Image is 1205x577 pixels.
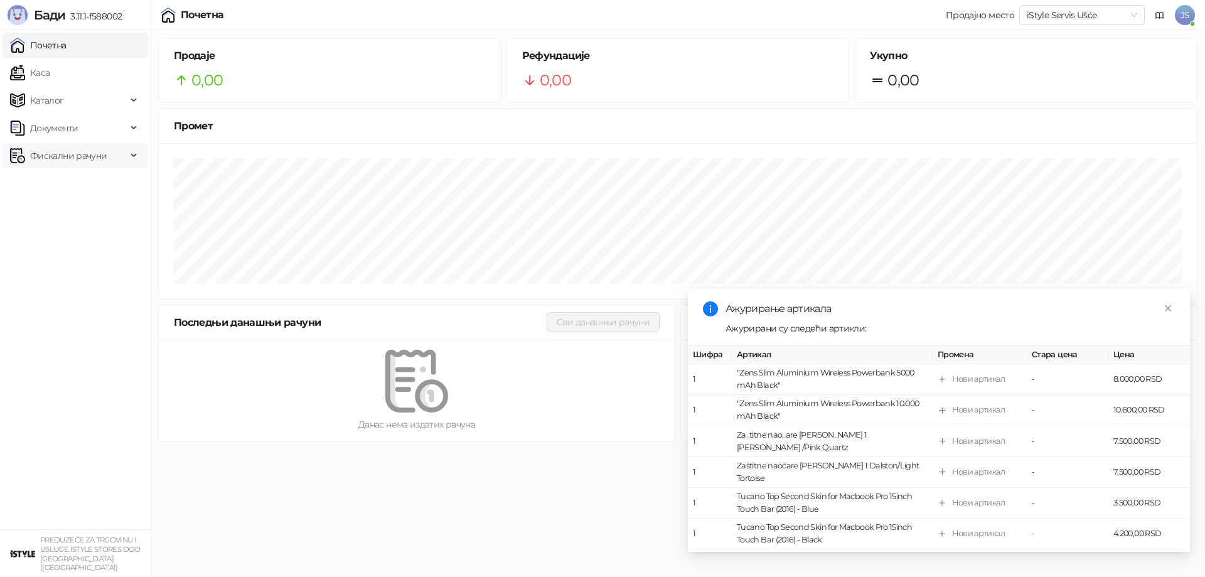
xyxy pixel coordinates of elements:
[1108,346,1190,364] th: Цена
[540,68,571,92] span: 0,00
[726,301,1175,316] div: Ажурирање артикала
[688,395,732,426] td: 1
[1108,519,1190,549] td: 4.200,00 RSD
[1164,304,1172,313] span: close
[952,434,1005,447] div: Нови артикал
[732,519,933,549] td: Tucano Top Second Skin for Macbook Pro 15inch Touch Bar (2016) - Black
[181,10,224,20] div: Почетна
[887,68,919,92] span: 0,00
[1175,5,1195,25] span: JS
[30,88,64,113] span: Каталог
[703,301,718,316] span: info-circle
[732,426,933,456] td: Za_titne nao_are [PERSON_NAME] 1 [PERSON_NAME] /Pink Quartz
[34,8,65,23] span: Бади
[1108,364,1190,395] td: 8.000,00 RSD
[191,68,223,92] span: 0,00
[1150,5,1170,25] a: Документација
[179,418,655,431] div: Данас нема издатих рачуна
[688,457,732,488] td: 1
[10,541,35,566] img: 64x64-companyLogo-77b92cf4-9946-4f36-9751-bf7bb5fd2c7d.png
[1027,395,1108,426] td: -
[30,116,78,141] span: Документи
[522,48,834,63] h5: Рефундације
[65,11,122,22] span: 3.11.1-f588002
[952,497,1005,509] div: Нови артикал
[8,5,28,25] img: Logo
[1027,457,1108,488] td: -
[1027,426,1108,456] td: -
[732,457,933,488] td: Zaštitne naočare [PERSON_NAME] 1 Dalston/Light Tortoise
[40,536,141,572] small: PREDUZEĆE ZA TRGOVINU I USLUGE ISTYLE STORES DOO [GEOGRAPHIC_DATA] ([GEOGRAPHIC_DATA])
[688,364,732,395] td: 1
[688,488,732,519] td: 1
[732,364,933,395] td: "Zens Slim Aluminium Wireless Powerbank 5000 mAh Black"
[732,488,933,519] td: Tucano Top Second Skin for Macbook Pro 15inch Touch Bar (2016) - Blue
[952,373,1005,386] div: Нови артикал
[1108,395,1190,426] td: 10.600,00 RSD
[933,346,1027,364] th: Промена
[174,315,547,330] div: Последњи данашњи рачуни
[870,48,1182,63] h5: Укупно
[10,60,50,85] a: Каса
[952,404,1005,416] div: Нови артикал
[688,426,732,456] td: 1
[732,346,933,364] th: Артикал
[1027,488,1108,519] td: -
[10,33,67,58] a: Почетна
[688,519,732,549] td: 1
[952,466,1005,478] div: Нови артикал
[30,143,107,168] span: Фискални рачуни
[1108,426,1190,456] td: 7.500,00 RSD
[1161,301,1175,315] a: Close
[952,527,1005,540] div: Нови артикал
[1027,6,1137,24] span: iStyle Servis Ušće
[1027,364,1108,395] td: -
[547,312,660,332] button: Сви данашњи рачуни
[174,118,1182,134] div: Промет
[1108,488,1190,519] td: 3.500,00 RSD
[726,321,1175,335] div: Ажурирани су следећи артикли:
[946,11,1014,19] div: Продајно место
[732,395,933,426] td: "Zens Slim Aluminium Wireless Powerbank 10.000 mAh Black"
[1108,457,1190,488] td: 7.500,00 RSD
[1027,519,1108,549] td: -
[1027,346,1108,364] th: Стара цена
[688,346,732,364] th: Шифра
[174,48,486,63] h5: Продаје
